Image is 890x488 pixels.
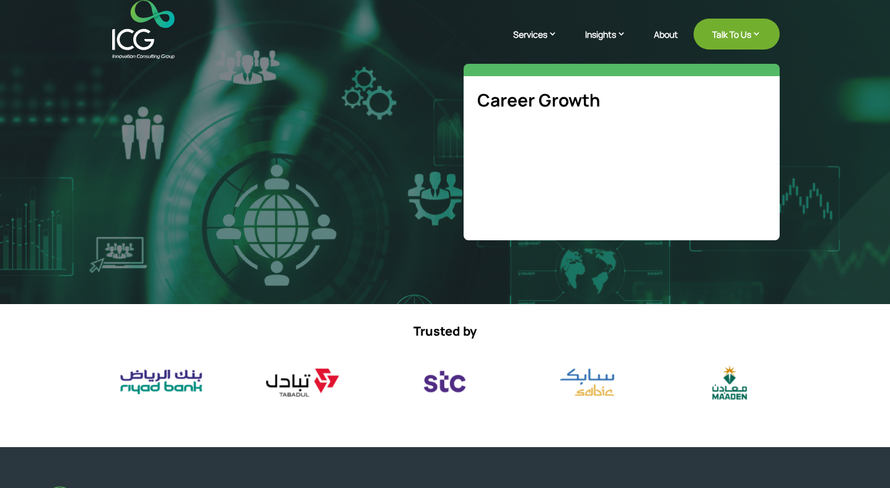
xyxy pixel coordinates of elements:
iframe: Form 0 [477,134,766,227]
div: 9 / 17 [679,361,780,403]
a: Insights [585,28,638,59]
a: Talk To Us [694,19,780,50]
a: Services [513,28,570,59]
div: 5 / 17 [110,361,211,403]
img: maaden logo [679,361,780,403]
p: Trusted by [110,324,780,339]
h5: Career Growth [477,90,766,117]
div: 7 / 17 [394,361,495,403]
div: 8 / 17 [537,361,638,404]
img: sabic logo [537,361,638,404]
div: 6 / 17 [252,361,353,403]
img: tabadul logo [252,361,353,403]
img: riyad bank [110,361,211,403]
img: stc logo [394,361,495,403]
a: About [654,30,678,59]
